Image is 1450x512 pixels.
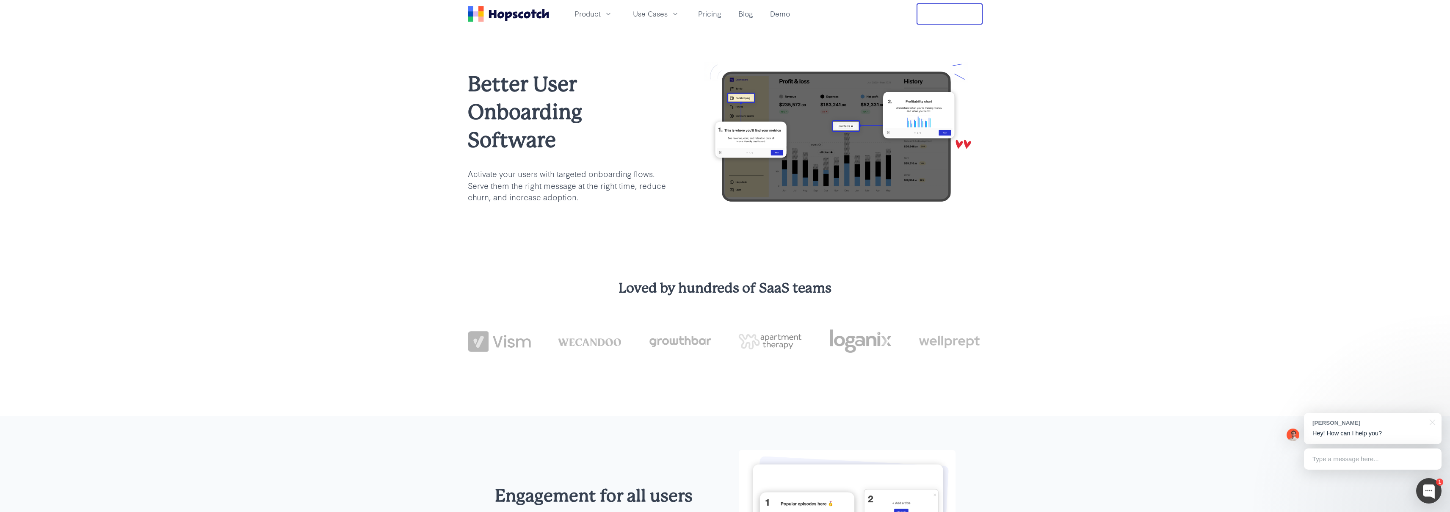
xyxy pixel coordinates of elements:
div: 1 [1436,479,1443,486]
a: Blog [735,7,757,21]
span: Product [574,8,601,19]
h3: Loved by hundreds of SaaS teams [468,279,983,298]
a: Pricing [695,7,725,21]
button: Use Cases [628,7,685,21]
h1: Better User Onboarding Software [468,70,666,154]
h2: Engagement for all users [495,484,712,507]
img: wecandoo-logo [558,337,621,346]
img: user onboarding with hopscotch update [693,62,983,212]
img: vism logo [468,331,531,352]
p: Hey! How can I help you? [1312,429,1433,438]
img: wellprept logo [919,333,982,351]
span: Use Cases [633,8,668,19]
img: loganix-logo [829,325,892,358]
p: Activate your users with targeted onboarding flows. Serve them the right message at the right tim... [468,168,666,203]
button: Free Trial [917,3,983,25]
div: [PERSON_NAME] [1312,419,1425,427]
img: growthbar-logo [648,336,711,348]
img: png-apartment-therapy-house-studio-apartment-home [738,334,801,350]
a: Demo [767,7,793,21]
img: Mark Spera [1287,429,1299,441]
a: Home [468,6,549,22]
button: Product [569,7,618,21]
div: Type a message here... [1304,448,1442,470]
